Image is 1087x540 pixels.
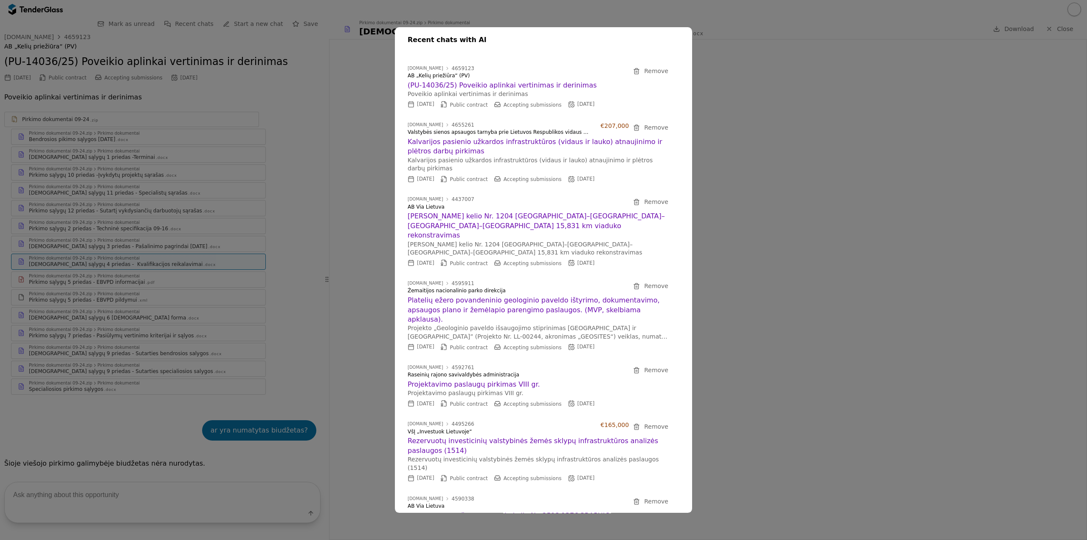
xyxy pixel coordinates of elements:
[408,324,671,341] div: Projekto „Geologinio paveldo išsaugojimo stiprinimas [GEOGRAPHIC_DATA] ir [GEOGRAPHIC_DATA]” (Pro...
[577,176,595,182] span: [DATE]
[452,197,474,202] div: 4437007
[631,365,671,376] button: Remove
[452,281,474,286] div: 4595911
[450,260,488,266] span: Public contract
[417,260,434,266] span: [DATE]
[408,380,671,389] a: Projektavimo paslaugų pirkimas VIII gr.
[408,240,671,257] div: [PERSON_NAME] kelio Nr. 1204 [GEOGRAPHIC_DATA]–[GEOGRAPHIC_DATA]–[GEOGRAPHIC_DATA]–[GEOGRAPHIC_DA...
[644,423,668,430] span: Remove
[408,281,443,286] div: [DOMAIN_NAME]
[408,129,592,135] div: Valstybės sienos apsaugos tarnyba prie Lietuvos Respublikos vidaus reikalų ministerijos
[408,497,443,501] div: [DOMAIN_NAME]
[417,344,434,350] span: [DATE]
[452,496,474,501] div: 4590338
[408,212,671,240] a: [PERSON_NAME] kelio Nr. 1204 [GEOGRAPHIC_DATA]–[GEOGRAPHIC_DATA]–[GEOGRAPHIC_DATA]–[GEOGRAPHIC_DA...
[644,68,668,74] span: Remove
[417,176,434,182] span: [DATE]
[408,365,474,370] a: [DOMAIN_NAME]4592761
[408,436,671,455] a: Rezervuotų investicinių valstybinės žemės sklypų infrastruktūros analizės paslaugos (1514)
[408,372,620,378] div: Raseinių rajono savivaldybės administracija
[631,421,671,432] button: Remove
[452,122,474,127] div: 4655261
[450,401,488,407] span: Public contract
[408,66,443,71] div: [DOMAIN_NAME]
[450,475,488,481] span: Public contract
[577,260,595,266] span: [DATE]
[408,455,671,472] div: Rezervuotų investicinių valstybinės žemės sklypų infrastruktūros analizės paslaugos (1514)
[452,421,474,427] div: 4495266
[631,496,671,507] button: Remove
[644,283,668,289] span: Remove
[644,198,668,205] span: Remove
[408,421,474,427] a: [DOMAIN_NAME]4495266
[408,496,474,501] a: [DOMAIN_NAME]4590338
[408,429,592,435] div: VšĮ „Investuok Lietuvoje“
[450,345,488,351] span: Public contract
[631,122,671,133] button: Remove
[408,122,474,127] a: [DOMAIN_NAME]4655261
[417,102,434,107] span: [DATE]
[408,90,671,99] div: Poveikio aplinkai vertinimas ir derinimas
[631,66,671,76] button: Remove
[452,66,474,71] div: 4659123
[631,281,671,291] button: Remove
[408,73,620,79] div: AB „Kelių priežiūra“ (PV)
[408,81,671,90] a: (PU-14036/25) Poveikio aplinkai vertinimas ir derinimas
[631,197,671,207] button: Remove
[408,156,671,173] div: Kalvarijos pasienio užkardos infrastruktūros (vidaus ir lauko) atnaujinimo ir plėtros darbų pirkimas
[417,475,434,481] span: [DATE]
[504,475,562,481] span: Accepting submissions
[504,345,562,351] span: Accepting submissions
[504,260,562,266] span: Accepting submissions
[577,475,595,481] span: [DATE]
[452,365,474,370] div: 4592761
[408,281,474,286] a: [DOMAIN_NAME]4595911
[577,401,595,407] span: [DATE]
[644,367,668,373] span: Remove
[600,421,629,429] div: €165,000
[408,503,620,509] div: AB Via Lietuva
[408,197,474,202] a: [DOMAIN_NAME]4437007
[408,36,487,44] span: Recent chats with AI
[644,124,668,131] span: Remove
[408,422,443,426] div: [DOMAIN_NAME]
[577,102,595,107] span: [DATE]
[577,344,595,350] span: [DATE]
[408,137,671,156] a: Kalvarijos pasienio užkardos infrastruktūros (vidaus ir lauko) atnaujinimo ir plėtros darbų pirkimas
[408,197,443,201] div: [DOMAIN_NAME]
[450,176,488,182] span: Public contract
[408,288,620,294] div: Žemaitijos nacionalinio parko direkcija
[408,204,620,210] div: AB Via Lietuva
[504,401,562,407] span: Accepting submissions
[417,401,434,407] span: [DATE]
[504,176,562,182] span: Accepting submissions
[408,365,443,370] div: [DOMAIN_NAME]
[408,123,443,127] div: [DOMAIN_NAME]
[504,102,562,108] span: Accepting submissions
[600,122,629,130] div: €207,000
[644,498,668,505] span: Remove
[408,389,671,398] div: Projektavimo paslaugų pirkimas VIII gr.
[408,296,671,324] a: Platelių ežero povandeninio geologinio paveldo ištyrimo, dokumentavimo, apsaugos plano ir žemėlap...
[450,102,488,108] span: Public contract
[408,511,671,540] a: Valstybinės reikšmės rajoninio kelio Nr. 2513 [GEOGRAPHIC_DATA]–[GEOGRAPHIC_DATA]–[GEOGRAPHIC_DAT...
[408,66,474,71] a: [DOMAIN_NAME]4659123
